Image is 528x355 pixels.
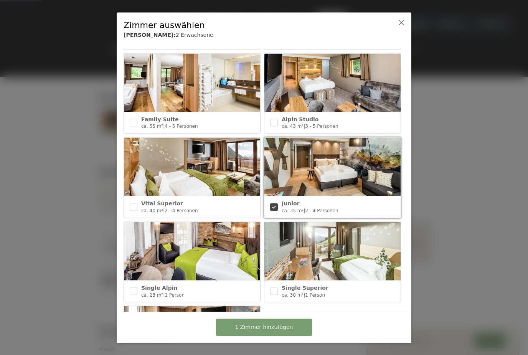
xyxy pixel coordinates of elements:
[163,292,165,297] span: |
[304,208,305,213] span: |
[304,292,305,297] span: |
[124,32,176,38] b: [PERSON_NAME]:
[264,138,401,196] img: Junior
[163,124,165,129] span: |
[235,324,293,331] span: 1 Zimmer hinzufügen
[165,292,185,297] span: 1 Person
[282,208,304,213] span: ca. 35 m²
[282,292,304,297] span: ca. 30 m²
[305,292,325,297] span: 1 Person
[165,208,198,213] span: 2 - 4 Personen
[282,284,328,291] span: Single Superior
[282,200,299,206] span: Junior
[141,292,163,297] span: ca. 23 m²
[141,284,177,291] span: Single Alpin
[141,208,163,213] span: ca. 40 m²
[124,138,260,196] img: Vital Superior
[176,32,213,38] span: 2 Erwachsene
[264,53,401,112] img: Alpin Studio
[124,53,260,112] img: Family Suite
[124,222,260,280] img: Single Alpin
[305,208,338,213] span: 2 - 4 Personen
[216,319,312,336] button: 1 Zimmer hinzufügen
[304,124,305,129] span: |
[141,124,163,129] span: ca. 55 m²
[124,19,381,31] div: Zimmer auswählen
[305,124,338,129] span: 3 - 5 Personen
[264,222,401,280] img: Single Superior
[141,116,178,122] span: Family Suite
[165,124,198,129] span: 4 - 5 Personen
[141,200,183,206] span: Vital Superior
[282,116,318,122] span: Alpin Studio
[163,208,165,213] span: |
[282,124,304,129] span: ca. 43 m²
